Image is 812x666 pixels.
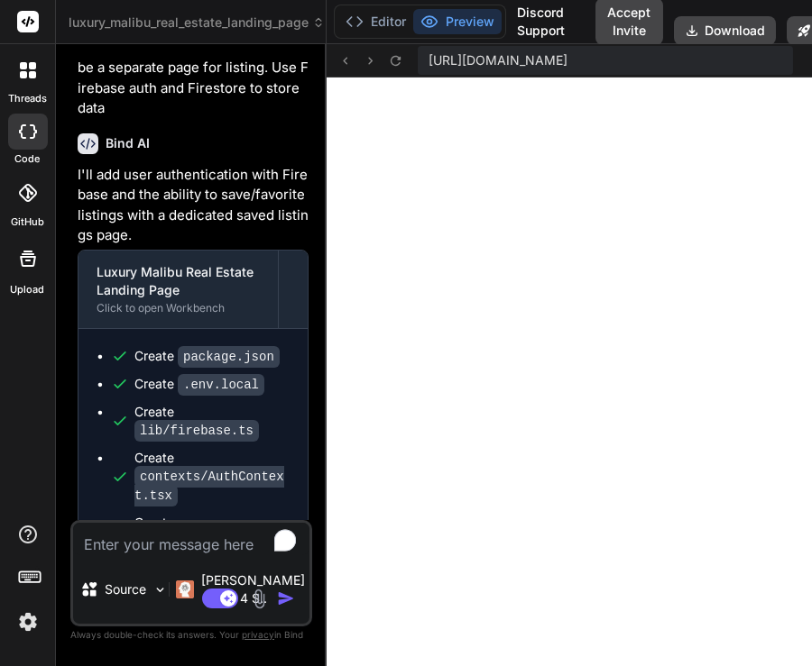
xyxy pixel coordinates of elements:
[134,403,290,440] div: Create
[178,374,264,396] code: .env.local
[97,301,260,315] div: Click to open Workbench
[134,514,290,570] div: Create
[134,466,284,506] code: contexts/AuthContext.tsx
[242,629,274,640] span: privacy
[152,582,168,598] img: Pick Models
[201,571,305,607] p: [PERSON_NAME] 4 S..
[249,588,270,609] img: attachment
[78,17,309,119] p: Add the abiilty for users to sign in and save listing (heart). There should be a separate page fo...
[176,580,194,598] img: Claude 4 Sonnet
[674,16,776,45] button: Download
[15,151,41,167] label: code
[97,263,260,299] div: Luxury Malibu Real Estate Landing Page
[413,9,502,34] button: Preview
[11,214,44,230] label: GitHub
[429,51,567,69] span: [URL][DOMAIN_NAME]
[106,134,150,152] h6: Bind AI
[134,420,259,442] code: lib/firebase.ts
[134,375,264,394] div: Create
[8,91,47,106] label: threads
[73,523,309,555] textarea: To enrich screen reader interactions, please activate Accessibility in Grammarly extension settings
[134,449,290,505] div: Create
[277,589,295,607] img: icon
[11,282,45,297] label: Upload
[178,346,280,368] code: package.json
[69,14,325,32] span: luxury_malibu_real_estate_landing_page
[78,165,309,246] p: I'll add user authentication with Firebase and the ability to save/favorite listings with a dedic...
[338,9,413,34] button: Editor
[70,626,312,643] p: Always double-check its answers. Your in Bind
[106,580,147,598] p: Source
[134,347,280,366] div: Create
[78,251,278,328] button: Luxury Malibu Real Estate Landing PageClick to open Workbench
[13,607,43,637] img: settings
